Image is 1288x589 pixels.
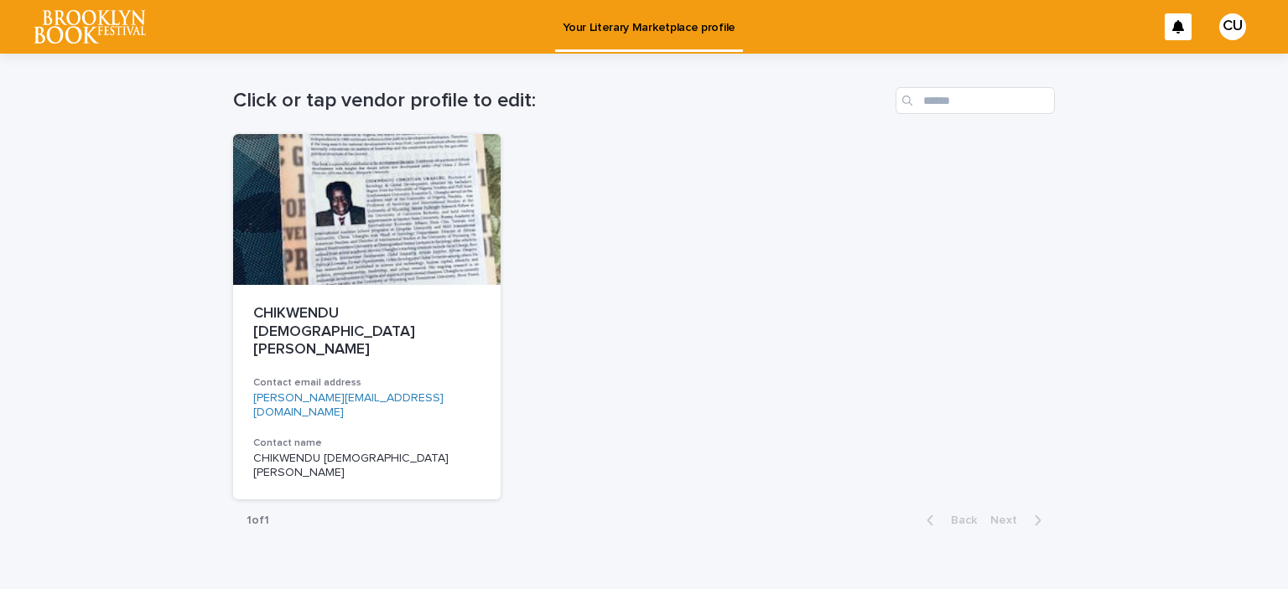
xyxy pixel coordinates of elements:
[984,513,1055,528] button: Next
[253,392,444,418] a: [PERSON_NAME][EMAIL_ADDRESS][DOMAIN_NAME]
[253,376,480,390] h3: Contact email address
[990,514,1027,526] span: Next
[233,500,283,541] p: 1 of 1
[253,305,480,359] p: CHIKWENDU [DEMOGRAPHIC_DATA][PERSON_NAME]
[253,437,480,450] h3: Contact name
[913,513,984,528] button: Back
[34,10,146,44] img: l65f3yHPToSKODuEVUav
[233,89,889,113] h1: Click or tap vendor profile to edit:
[896,87,1055,114] input: Search
[233,134,501,499] a: CHIKWENDU [DEMOGRAPHIC_DATA][PERSON_NAME]Contact email address[PERSON_NAME][EMAIL_ADDRESS][DOMAIN...
[253,452,480,480] p: CHIKWENDU [DEMOGRAPHIC_DATA][PERSON_NAME]
[1219,13,1246,40] div: CU
[941,514,977,526] span: Back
